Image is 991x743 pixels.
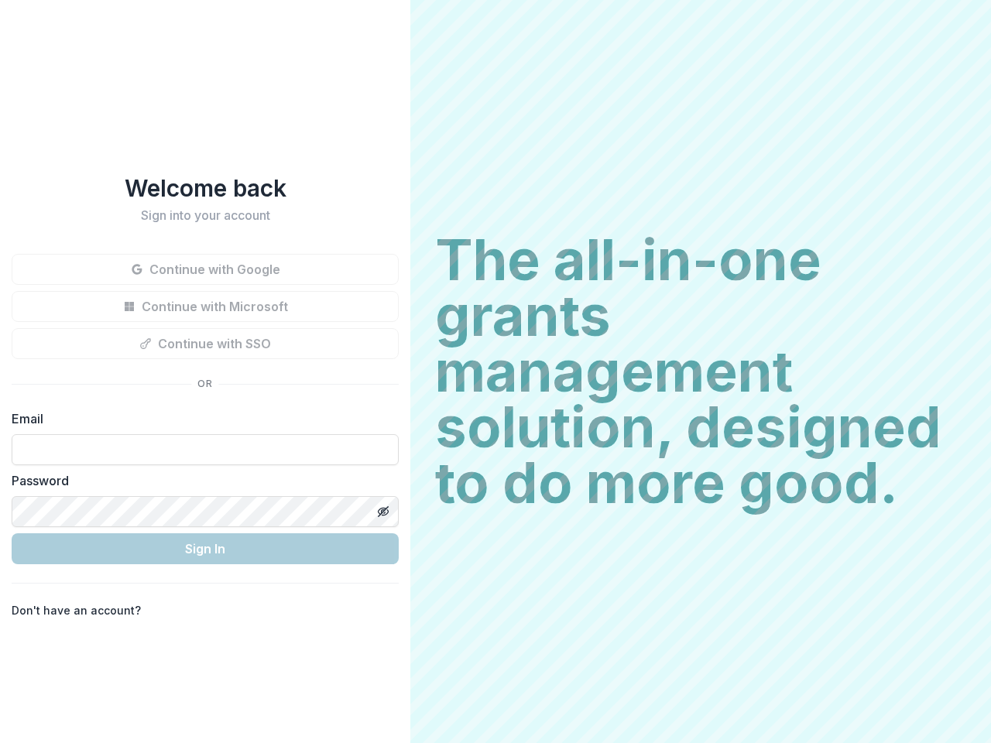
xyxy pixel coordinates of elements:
[12,533,399,564] button: Sign In
[371,499,396,524] button: Toggle password visibility
[12,254,399,285] button: Continue with Google
[12,208,399,223] h2: Sign into your account
[12,409,389,428] label: Email
[12,291,399,322] button: Continue with Microsoft
[12,471,389,490] label: Password
[12,174,399,202] h1: Welcome back
[12,602,141,618] p: Don't have an account?
[12,328,399,359] button: Continue with SSO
